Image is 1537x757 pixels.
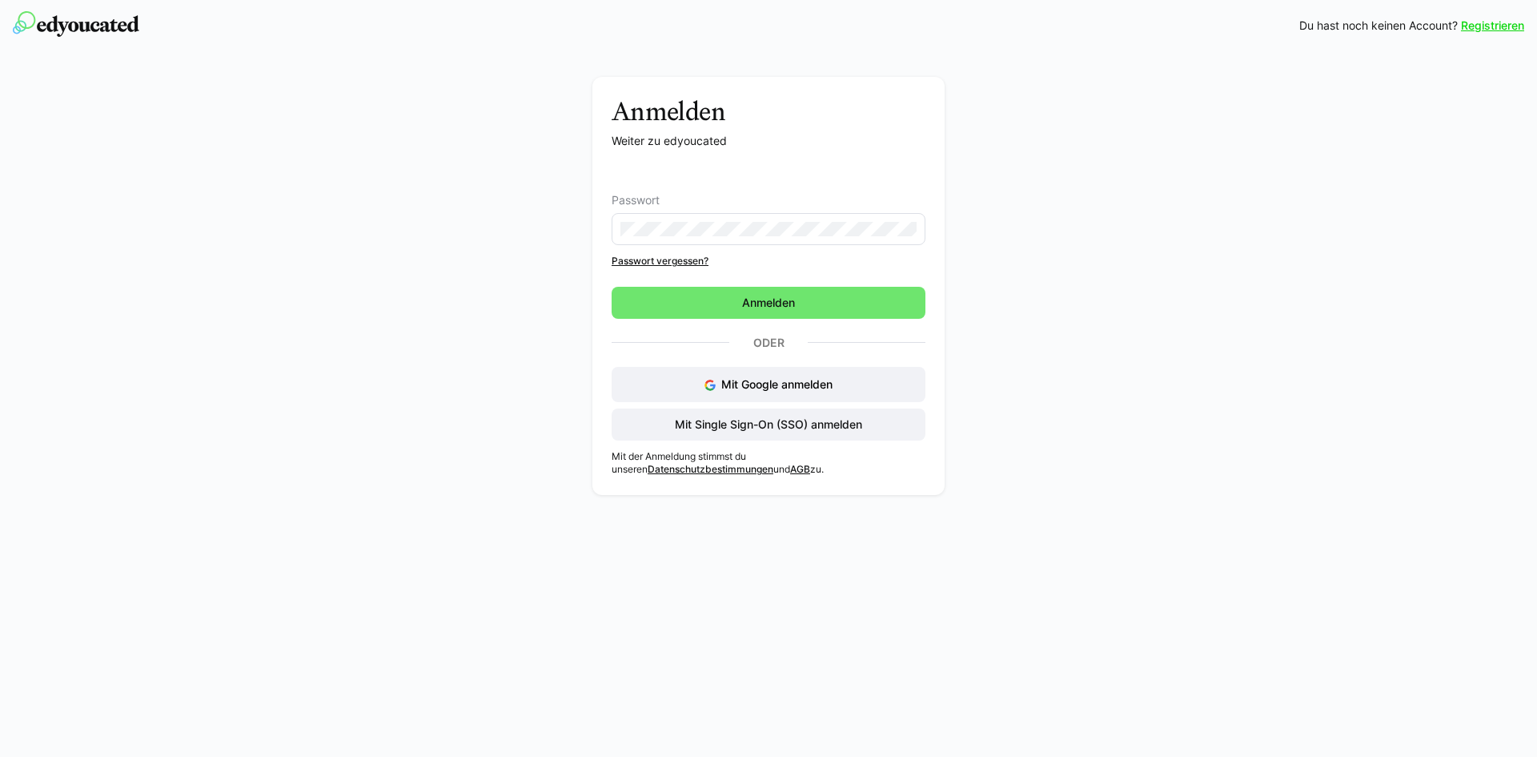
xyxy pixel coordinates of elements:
[612,450,925,476] p: Mit der Anmeldung stimmst du unseren und zu.
[612,409,925,441] button: Mit Single Sign-On (SSO) anmelden
[612,194,660,207] span: Passwort
[612,96,925,127] h3: Anmelden
[729,332,808,354] p: Oder
[612,367,925,402] button: Mit Google anmelden
[740,295,797,311] span: Anmelden
[13,11,139,37] img: edyoucated
[612,287,925,319] button: Anmelden
[721,377,833,391] span: Mit Google anmelden
[612,255,925,268] a: Passwort vergessen?
[648,463,773,475] a: Datenschutzbestimmungen
[612,133,925,149] p: Weiter zu edyoucated
[790,463,810,475] a: AGB
[1299,18,1458,34] span: Du hast noch keinen Account?
[672,417,865,433] span: Mit Single Sign-On (SSO) anmelden
[1461,18,1524,34] a: Registrieren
